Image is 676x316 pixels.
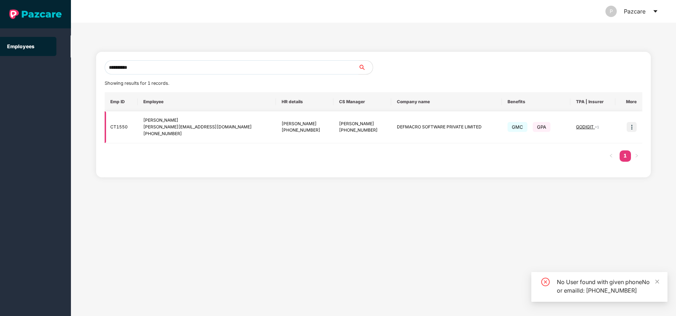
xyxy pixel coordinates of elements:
div: [PERSON_NAME] [282,121,328,127]
span: GODIGIT [576,124,595,129]
span: search [358,65,373,70]
span: caret-down [653,9,658,14]
a: Employees [7,43,34,49]
td: CT1550 [105,111,138,143]
span: left [609,154,613,158]
button: right [631,150,642,162]
div: [PERSON_NAME] [339,121,385,127]
li: 1 [620,150,631,162]
li: Next Page [631,150,642,162]
div: No User found with given phoneNo or emailId: [PHONE_NUMBER] [557,278,659,295]
td: DEFMACRO SOFTWARE PRIVATE LIMITED [391,111,502,143]
div: [PHONE_NUMBER] [282,127,328,134]
span: GPA [533,122,550,132]
th: Emp ID [105,92,138,111]
span: close-circle [541,278,550,286]
th: More [615,92,642,111]
button: left [605,150,617,162]
th: CS Manager [333,92,391,111]
th: Company name [391,92,502,111]
div: [PHONE_NUMBER] [339,127,385,134]
span: P [610,6,613,17]
span: close [655,279,660,284]
div: [PERSON_NAME][EMAIL_ADDRESS][DOMAIN_NAME] [143,124,270,131]
div: [PHONE_NUMBER] [143,131,270,137]
li: Previous Page [605,150,617,162]
div: [PERSON_NAME] [143,117,270,124]
span: GMC [508,122,527,132]
th: Employee [138,92,276,111]
img: icon [627,122,637,132]
th: Benefits [502,92,571,111]
button: search [358,60,373,74]
th: TPA | Insurer [570,92,615,111]
a: 1 [620,150,631,161]
span: + 1 [595,125,599,129]
span: right [635,154,639,158]
th: HR details [276,92,333,111]
span: Showing results for 1 records. [105,81,169,86]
